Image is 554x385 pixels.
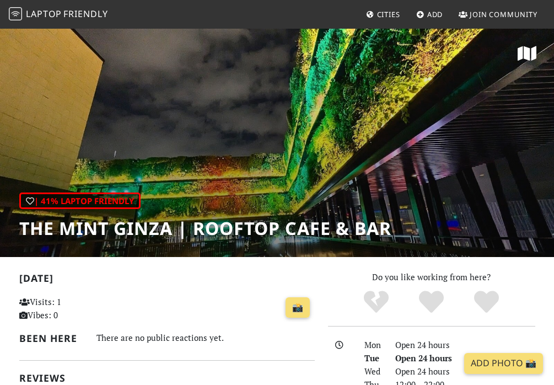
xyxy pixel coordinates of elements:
[9,7,22,20] img: LaptopFriendly
[412,4,448,24] a: Add
[389,351,542,365] div: Open 24 hours
[63,8,107,20] span: Friendly
[19,272,315,288] h2: [DATE]
[9,5,108,24] a: LaptopFriendly LaptopFriendly
[427,9,443,19] span: Add
[404,290,459,314] div: Yes
[358,365,389,378] div: Wed
[377,9,400,19] span: Cities
[19,333,83,344] h2: Been here
[19,218,391,239] h1: The Mint Ginza | Rooftop Cafe & Bar
[19,192,141,209] div: | 41% Laptop Friendly
[389,365,542,378] div: Open 24 hours
[19,372,315,384] h2: Reviews
[19,295,109,322] p: Visits: 1 Vibes: 0
[358,338,389,351] div: Mon
[358,351,389,365] div: Tue
[286,297,310,318] a: 📸
[454,4,542,24] a: Join Community
[464,353,543,374] a: Add Photo 📸
[328,270,535,284] p: Do you like working from here?
[459,290,514,314] div: Definitely!
[26,8,62,20] span: Laptop
[389,338,542,351] div: Open 24 hours
[470,9,537,19] span: Join Community
[349,290,404,314] div: No
[362,4,405,24] a: Cities
[96,330,315,345] div: There are no public reactions yet.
